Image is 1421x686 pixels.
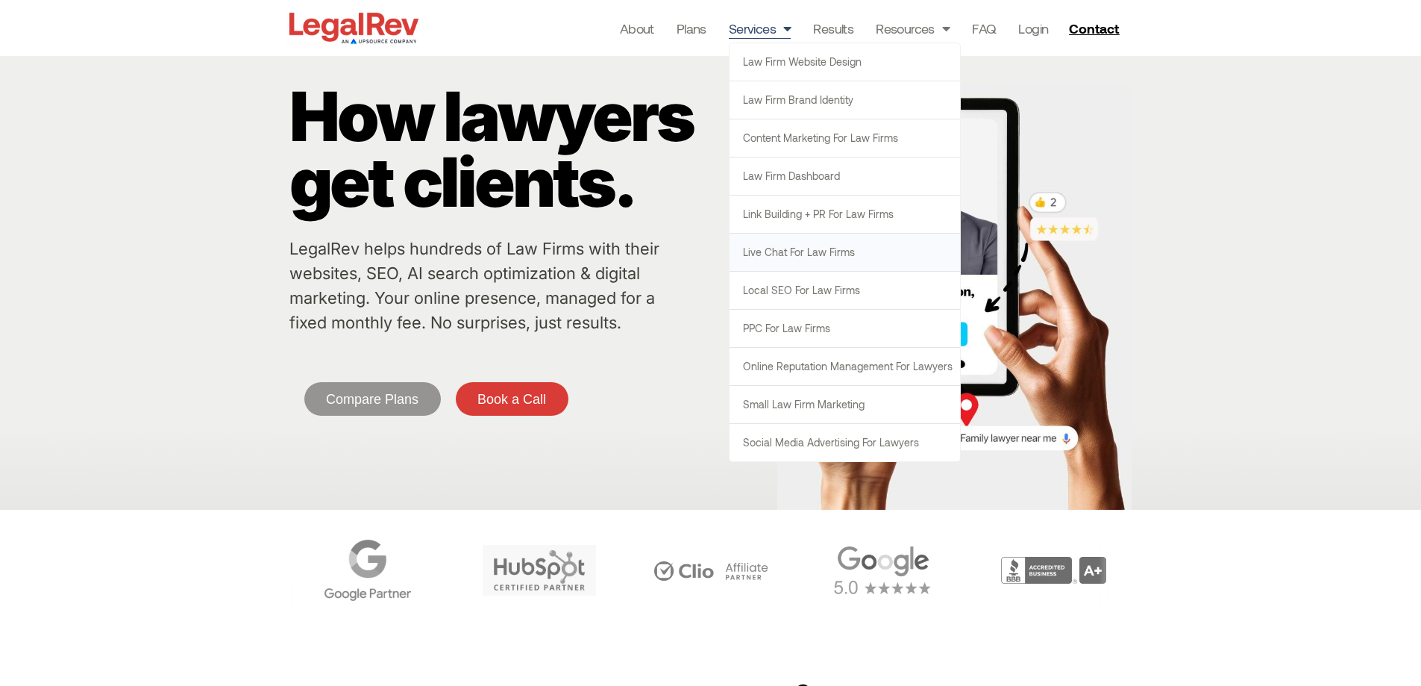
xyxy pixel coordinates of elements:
span: Compare Plans [326,393,418,406]
div: 4 / 6 [286,532,450,608]
a: About [620,18,654,39]
a: Law Firm Dashboard [730,158,960,195]
a: Live Chat for Law Firms [730,234,960,271]
a: Local SEO for Law Firms [730,272,960,309]
a: Book a Call [456,382,568,416]
a: Law Firm Brand Identity [730,81,960,119]
a: Contact [1063,16,1129,40]
a: FAQ [972,18,996,39]
a: Plans [677,18,706,39]
span: Book a Call [477,393,546,406]
a: Login [1018,18,1048,39]
a: Compare Plans [304,382,441,416]
a: Online Reputation Management for Lawyers [730,348,960,385]
a: PPC for Law Firms [730,310,960,347]
a: LegalRev helps hundreds of Law Firms with their websites, SEO, AI search optimization & digital m... [289,239,659,332]
a: Resources [876,18,950,39]
span: Contact [1069,22,1119,35]
a: Law Firm Website Design [730,43,960,81]
a: Results [813,18,853,39]
p: How lawyers get clients. [289,84,770,215]
div: Carousel [286,532,1136,608]
a: Small Law Firm Marketing [730,386,960,423]
a: Social Media Advertising for Lawyers [730,424,960,461]
div: 1 / 6 [800,532,964,608]
a: Content Marketing for Law Firms [730,119,960,157]
div: 2 / 6 [972,532,1136,608]
a: Services [729,18,791,39]
div: 6 / 6 [629,532,793,608]
nav: Menu [620,18,1049,39]
a: Link Building + PR for Law Firms [730,196,960,233]
ul: Services [729,43,961,462]
div: 5 / 6 [457,532,621,608]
